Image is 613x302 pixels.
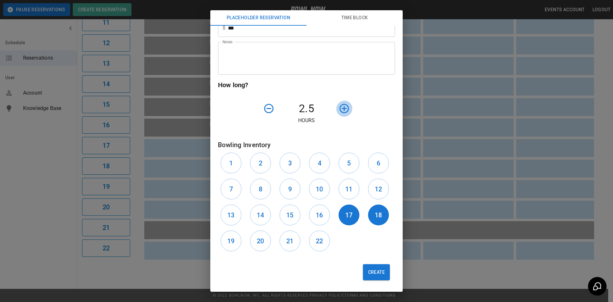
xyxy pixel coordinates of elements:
[363,264,390,280] button: Create
[339,153,359,173] button: 5
[345,184,352,194] h6: 11
[377,158,380,168] h6: 6
[375,184,382,194] h6: 12
[221,153,241,173] button: 1
[288,158,292,168] h6: 3
[250,153,271,173] button: 2
[280,153,300,173] button: 3
[229,158,233,168] h6: 1
[218,117,395,124] p: Hours
[221,231,241,251] button: 19
[316,184,323,194] h6: 10
[309,179,330,199] button: 10
[257,236,264,246] h6: 20
[259,158,262,168] h6: 2
[368,205,389,225] button: 18
[277,102,336,115] h4: 2.5
[221,179,241,199] button: 7
[280,231,300,251] button: 21
[288,184,292,194] h6: 9
[218,140,395,150] h6: Bowling Inventory
[339,205,359,225] button: 17
[227,210,234,220] h6: 13
[280,179,300,199] button: 9
[229,184,233,194] h6: 7
[368,153,389,173] button: 6
[250,205,271,225] button: 14
[286,210,293,220] h6: 15
[309,205,330,225] button: 16
[345,210,352,220] h6: 17
[250,179,271,199] button: 8
[368,179,389,199] button: 12
[309,231,330,251] button: 22
[306,10,403,26] button: Time Block
[318,158,321,168] h6: 4
[221,205,241,225] button: 13
[259,184,262,194] h6: 8
[218,80,395,90] h6: How long?
[227,236,234,246] h6: 19
[250,231,271,251] button: 20
[375,210,382,220] h6: 18
[210,10,306,26] button: Placeholder Reservation
[347,158,351,168] h6: 5
[339,179,359,199] button: 11
[316,210,323,220] h6: 16
[280,205,300,225] button: 15
[286,236,293,246] h6: 21
[257,210,264,220] h6: 14
[316,236,323,246] h6: 22
[223,24,225,32] p: $
[309,153,330,173] button: 4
